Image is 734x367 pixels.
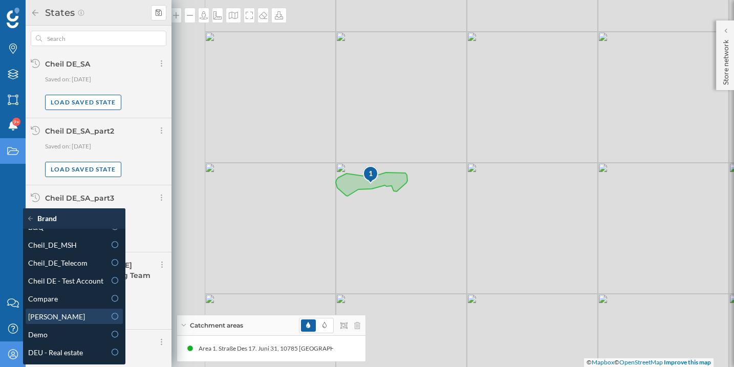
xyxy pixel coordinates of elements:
a: OpenStreetMap [619,358,663,366]
img: Geoblink Logo [7,8,19,28]
div: Area 1. Straße Des 17. Juni 31, 10785 [GEOGRAPHIC_DATA], [GEOGRAPHIC_DATA] (3' On foot) [199,343,462,354]
p: Saved on: [DATE] [45,141,166,152]
div: © © [584,358,714,367]
span: Catchment areas [190,321,243,330]
span: Cheil_DE_Telecom [28,257,88,268]
span: [PERSON_NAME] [28,311,85,322]
div: Cheil DE_SA_part3 [45,193,114,203]
div: 1 [362,168,379,179]
div: 1 [362,165,378,184]
span: Support [21,7,58,16]
span: Demo [28,329,48,340]
span: 9+ [13,117,19,127]
a: Improve this map [664,358,711,366]
div: Cheil DE_SA_part2 [45,126,114,136]
div: Cheil DE_SA [45,59,90,69]
span: DEU - Real estate [28,347,83,358]
h2: States [40,5,77,21]
p: Saved on: [DATE] [45,74,166,84]
span: Cheil_DE_MSH [28,240,77,250]
span: Cheil DE - Test Account [28,275,103,286]
p: Store network [721,36,731,85]
div: Brand [28,213,120,224]
img: pois-map-marker.svg [362,165,380,185]
span: Compare [28,293,58,304]
a: Mapbox [592,358,614,366]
